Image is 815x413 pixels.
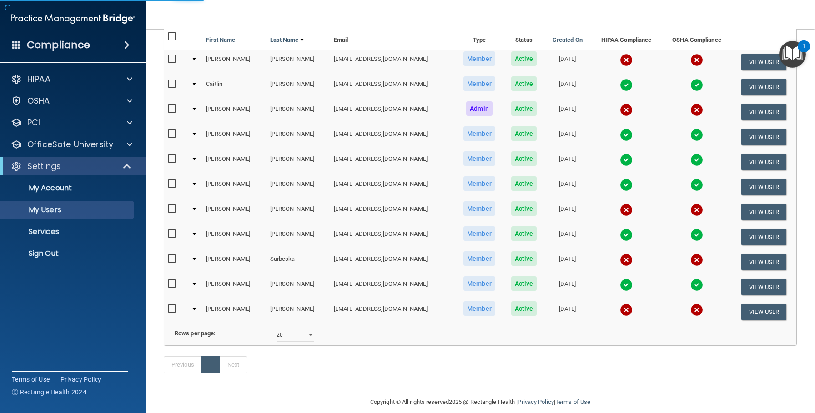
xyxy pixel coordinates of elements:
[12,375,50,384] a: Terms of Use
[330,299,455,324] td: [EMAIL_ADDRESS][DOMAIN_NAME]
[6,205,130,214] p: My Users
[690,304,703,316] img: cross.ca9f0e7f.svg
[11,74,132,85] a: HIPAA
[741,254,786,270] button: View User
[11,117,132,128] a: PCI
[620,54,633,66] img: cross.ca9f0e7f.svg
[511,201,537,216] span: Active
[511,276,537,291] span: Active
[779,41,806,68] button: Open Resource Center, 1 new notification
[544,100,591,124] td: [DATE]
[741,54,786,70] button: View User
[463,226,495,241] span: Member
[463,126,495,141] span: Member
[690,179,703,191] img: tick.e7d51cea.svg
[267,124,330,149] td: [PERSON_NAME]
[455,28,503,50] th: Type
[220,356,247,373] a: Next
[544,199,591,224] td: [DATE]
[544,75,591,100] td: [DATE]
[60,375,101,384] a: Privacy Policy
[202,299,266,324] td: [PERSON_NAME]
[620,129,633,141] img: tick.e7d51cea.svg
[12,388,86,397] span: Ⓒ Rectangle Health 2024
[267,50,330,75] td: [PERSON_NAME]
[544,224,591,249] td: [DATE]
[267,100,330,124] td: [PERSON_NAME]
[741,104,786,120] button: View User
[466,101,493,116] span: Admin
[690,254,703,266] img: cross.ca9f0e7f.svg
[267,249,330,274] td: Surbeska
[544,124,591,149] td: [DATE]
[202,199,266,224] td: [PERSON_NAME]
[330,199,455,224] td: [EMAIL_ADDRESS][DOMAIN_NAME]
[202,249,266,274] td: [PERSON_NAME]
[330,75,455,100] td: [EMAIL_ADDRESS][DOMAIN_NAME]
[267,274,330,299] td: [PERSON_NAME]
[690,279,703,291] img: tick.e7d51cea.svg
[620,254,633,266] img: cross.ca9f0e7f.svg
[511,126,537,141] span: Active
[511,176,537,191] span: Active
[330,174,455,199] td: [EMAIL_ADDRESS][DOMAIN_NAME]
[11,139,132,150] a: OfficeSafe University
[620,104,633,116] img: cross.ca9f0e7f.svg
[741,229,786,245] button: View User
[11,95,132,106] a: OSHA
[511,301,537,316] span: Active
[463,301,495,316] span: Member
[741,154,786,170] button: View User
[620,229,633,241] img: tick.e7d51cea.svg
[202,174,266,199] td: [PERSON_NAME]
[463,151,495,166] span: Member
[544,249,591,274] td: [DATE]
[330,274,455,299] td: [EMAIL_ADDRESS][DOMAIN_NAME]
[6,249,130,258] p: Sign Out
[662,28,731,50] th: OSHA Compliance
[690,104,703,116] img: cross.ca9f0e7f.svg
[690,54,703,66] img: cross.ca9f0e7f.svg
[27,39,90,51] h4: Compliance
[463,51,495,66] span: Member
[267,224,330,249] td: [PERSON_NAME]
[463,176,495,191] span: Member
[270,35,304,45] a: Last Name
[202,149,266,174] td: [PERSON_NAME]
[267,174,330,199] td: [PERSON_NAME]
[202,124,266,149] td: [PERSON_NAME]
[620,79,633,91] img: tick.e7d51cea.svg
[544,149,591,174] td: [DATE]
[202,75,266,100] td: Caitlin
[202,274,266,299] td: [PERSON_NAME]
[511,226,537,241] span: Active
[27,95,50,106] p: OSHA
[175,330,216,337] b: Rows per page:
[741,304,786,320] button: View User
[741,279,786,295] button: View User
[741,204,786,220] button: View User
[330,50,455,75] td: [EMAIL_ADDRESS][DOMAIN_NAME]
[511,101,537,116] span: Active
[620,179,633,191] img: tick.e7d51cea.svg
[206,35,235,45] a: First Name
[463,251,495,266] span: Member
[544,50,591,75] td: [DATE]
[27,117,40,128] p: PCI
[330,100,455,124] td: [EMAIL_ADDRESS][DOMAIN_NAME]
[544,299,591,324] td: [DATE]
[620,279,633,291] img: tick.e7d51cea.svg
[330,124,455,149] td: [EMAIL_ADDRESS][DOMAIN_NAME]
[11,10,135,28] img: PMB logo
[27,161,61,172] p: Settings
[27,74,50,85] p: HIPAA
[555,398,590,405] a: Terms of Use
[330,249,455,274] td: [EMAIL_ADDRESS][DOMAIN_NAME]
[463,76,495,91] span: Member
[511,76,537,91] span: Active
[27,139,113,150] p: OfficeSafe University
[544,174,591,199] td: [DATE]
[503,28,544,50] th: Status
[690,229,703,241] img: tick.e7d51cea.svg
[690,204,703,216] img: cross.ca9f0e7f.svg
